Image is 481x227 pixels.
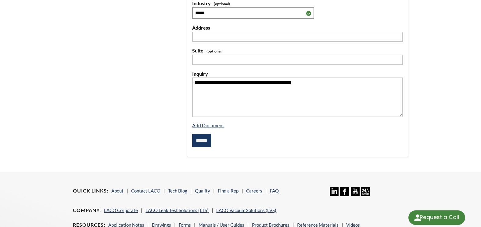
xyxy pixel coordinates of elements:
[195,188,210,193] a: Quality
[413,213,422,222] img: round button
[192,122,224,128] a: Add Document
[246,188,262,193] a: Careers
[73,207,101,214] h4: Company
[361,192,370,197] a: 24/7 Support
[408,210,465,225] div: Request a Call
[192,24,403,32] label: Address
[73,188,108,194] h4: Quick Links
[145,207,209,213] a: LACO Leak Test Solutions (LTS)
[216,207,276,213] a: LACO Vacuum Solutions (LVS)
[192,47,403,55] label: Suite
[131,188,160,193] a: Contact LACO
[192,70,403,78] label: Inquiry
[361,187,370,196] img: 24/7 Support Icon
[218,188,239,193] a: Find a Rep
[420,210,459,224] div: Request a Call
[168,188,187,193] a: Tech Blog
[111,188,124,193] a: About
[270,188,279,193] a: FAQ
[104,207,138,213] a: LACO Corporate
